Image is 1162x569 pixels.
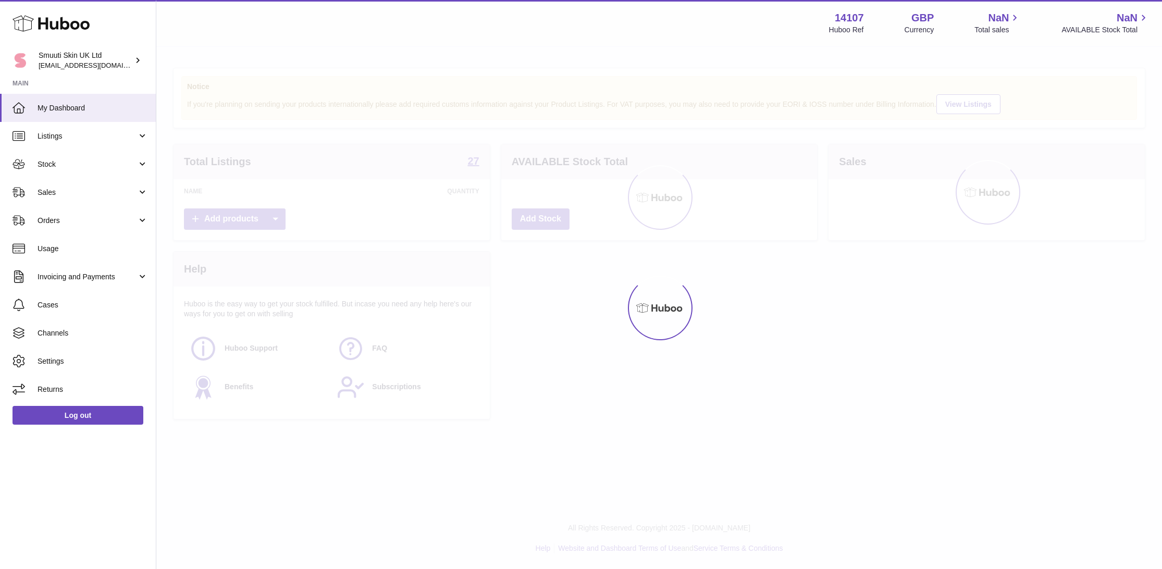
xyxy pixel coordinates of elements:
div: Smuuti Skin UK Ltd [39,51,132,70]
span: Orders [38,216,137,226]
span: AVAILABLE Stock Total [1061,25,1149,35]
span: Settings [38,356,148,366]
span: Total sales [974,25,1021,35]
a: NaN AVAILABLE Stock Total [1061,11,1149,35]
strong: GBP [911,11,934,25]
span: Sales [38,188,137,197]
div: Huboo Ref [829,25,864,35]
span: NaN [1117,11,1138,25]
span: Cases [38,300,148,310]
span: Invoicing and Payments [38,272,137,282]
div: Currency [905,25,934,35]
span: Listings [38,131,137,141]
span: Stock [38,159,137,169]
span: Usage [38,244,148,254]
span: My Dashboard [38,103,148,113]
span: [EMAIL_ADDRESS][DOMAIN_NAME] [39,61,153,69]
span: Channels [38,328,148,338]
span: NaN [988,11,1009,25]
strong: 14107 [835,11,864,25]
span: Returns [38,385,148,394]
img: tomi@beautyko.fi [13,53,28,68]
a: NaN Total sales [974,11,1021,35]
a: Log out [13,406,143,425]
